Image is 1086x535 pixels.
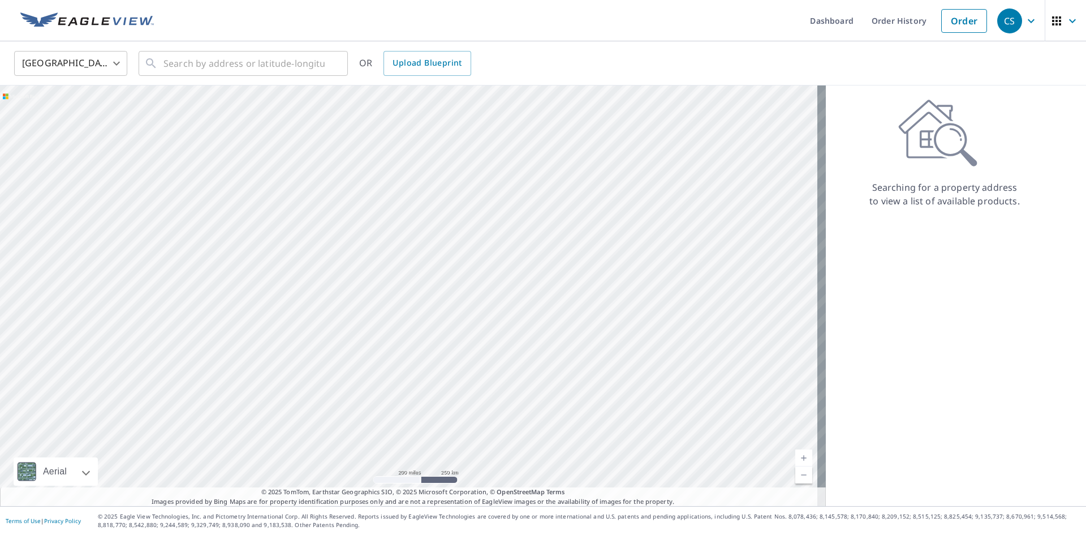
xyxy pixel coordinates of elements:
p: | [6,517,81,524]
div: Aerial [14,457,98,486]
a: Terms of Use [6,517,41,525]
a: OpenStreetMap [497,487,544,496]
img: EV Logo [20,12,154,29]
a: Order [941,9,987,33]
a: Privacy Policy [44,517,81,525]
p: Searching for a property address to view a list of available products. [869,181,1020,208]
a: Upload Blueprint [383,51,471,76]
a: Current Level 5, Zoom Out [795,466,812,483]
p: © 2025 Eagle View Technologies, Inc. and Pictometry International Corp. All Rights Reserved. Repo... [98,512,1080,529]
a: Current Level 5, Zoom In [795,450,812,466]
div: OR [359,51,471,76]
input: Search by address or latitude-longitude [163,48,325,79]
a: Terms [546,487,565,496]
div: CS [997,8,1022,33]
span: © 2025 TomTom, Earthstar Geographics SIO, © 2025 Microsoft Corporation, © [261,487,565,497]
span: Upload Blueprint [393,56,462,70]
div: Aerial [40,457,70,486]
div: [GEOGRAPHIC_DATA] [14,48,127,79]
